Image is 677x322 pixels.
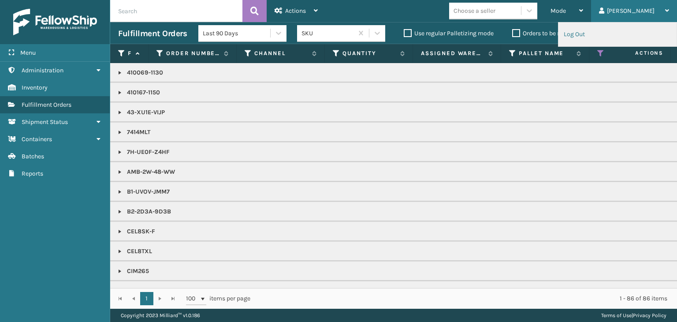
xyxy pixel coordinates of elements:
a: 1 [140,292,153,305]
span: Shipment Status [22,118,68,126]
label: Order Number [166,49,219,57]
span: Batches [22,153,44,160]
span: Menu [20,49,36,56]
span: Reports [22,170,43,177]
label: Assigned Warehouse [421,49,484,57]
label: Orders to be shipped [DATE] [512,30,598,37]
span: Actions [607,46,669,60]
li: Log Out [558,22,677,46]
p: Copyright 2023 Milliard™ v 1.0.186 [121,309,200,322]
div: Last 90 Days [203,29,271,38]
label: Pallet Name [519,49,572,57]
div: Choose a seller [454,6,495,15]
span: items per page [186,292,250,305]
span: Containers [22,135,52,143]
span: Mode [551,7,566,15]
span: 100 [186,294,199,303]
label: Use regular Palletizing mode [404,30,494,37]
label: Quantity [342,49,396,57]
div: 1 - 86 of 86 items [263,294,667,303]
div: | [601,309,666,322]
div: SKU [301,29,354,38]
span: Inventory [22,84,48,91]
h3: Fulfillment Orders [118,28,187,39]
label: Channel [254,49,308,57]
a: Terms of Use [601,312,632,318]
label: Fulfillment Order Id [128,49,131,57]
span: Fulfillment Orders [22,101,71,109]
span: Administration [22,67,63,74]
img: logo [13,9,97,35]
a: Privacy Policy [633,312,666,318]
span: Actions [285,7,306,15]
